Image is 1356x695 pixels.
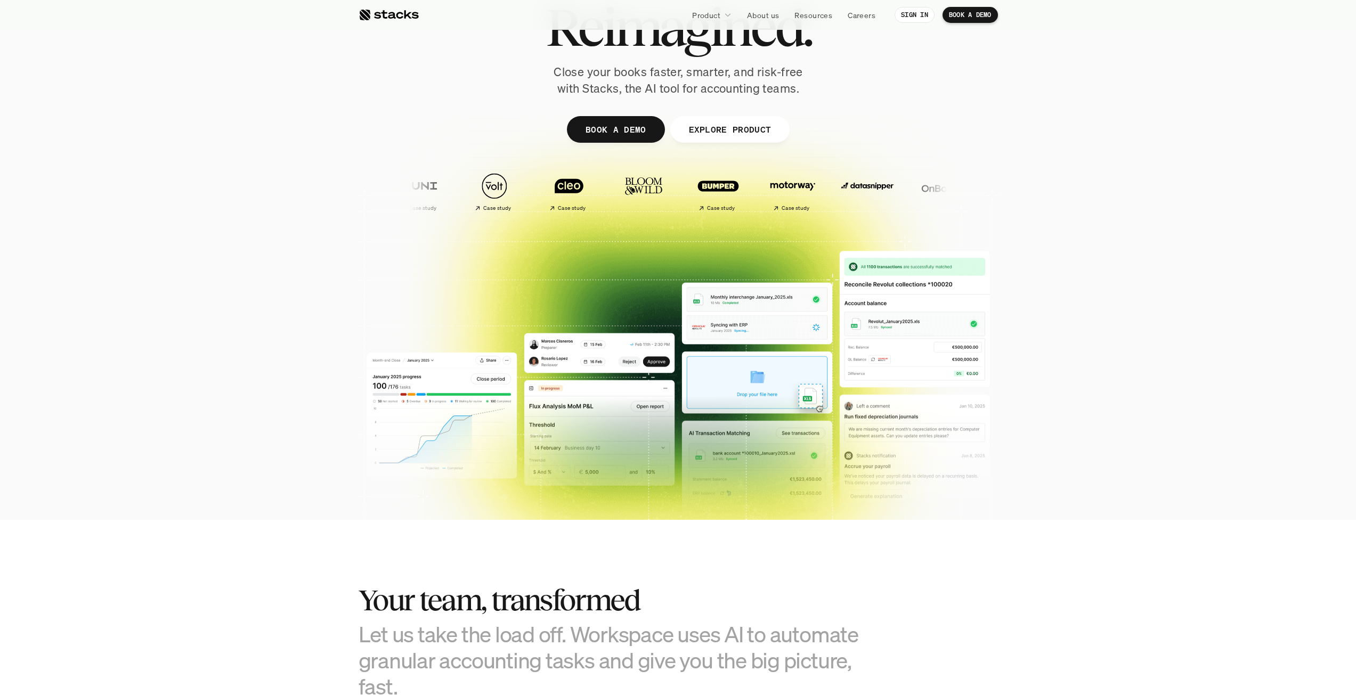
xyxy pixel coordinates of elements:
h2: Case study [483,205,511,211]
a: Case study [758,167,827,216]
a: Careers [841,5,882,24]
a: Case study [385,167,454,216]
p: About us [747,10,779,21]
p: Close your books faster, smarter, and risk-free with Stacks, the AI tool for accounting teams. [545,64,811,97]
span: Reimagined. [545,3,811,51]
a: BOOK A DEMO [943,7,998,23]
h2: Case study [781,205,809,211]
p: Product [692,10,720,21]
p: Resources [794,10,832,21]
h2: Case study [707,205,735,211]
a: EXPLORE PRODUCT [670,116,790,143]
a: Case study [534,167,604,216]
h2: Case study [408,205,436,211]
a: Case study [684,167,753,216]
a: Resources [788,5,839,24]
p: BOOK A DEMO [949,11,992,19]
p: BOOK A DEMO [585,121,646,137]
p: SIGN IN [901,11,928,19]
a: About us [741,5,785,24]
a: Case study [460,167,529,216]
a: SIGN IN [895,7,935,23]
h2: Your team, transformed [359,584,891,617]
a: Privacy Policy [126,247,173,254]
a: BOOK A DEMO [566,116,664,143]
p: EXPLORE PRODUCT [688,121,771,137]
p: Careers [848,10,875,21]
h2: Case study [557,205,586,211]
